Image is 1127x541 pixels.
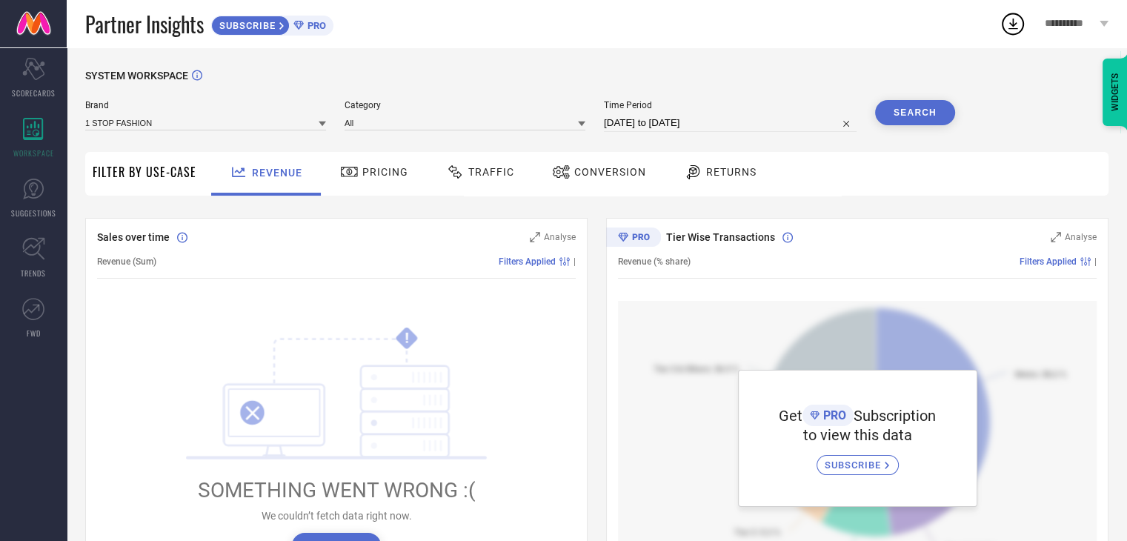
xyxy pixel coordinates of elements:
span: Sales over time [97,231,170,243]
span: SYSTEM WORKSPACE [85,70,188,82]
span: Get [779,407,802,425]
span: Filters Applied [1020,256,1077,267]
div: Premium [606,228,661,250]
span: Tier Wise Transactions [666,231,775,243]
span: Revenue [252,167,302,179]
span: Brand [85,100,326,110]
span: TRENDS [21,268,46,279]
a: SUBSCRIBEPRO [211,12,333,36]
a: SUBSCRIBE [817,444,899,475]
span: SUGGESTIONS [11,208,56,219]
span: to view this data [803,426,912,444]
span: Analyse [544,232,576,242]
span: Category [345,100,585,110]
span: PRO [820,408,846,422]
tspan: ! [405,330,409,347]
span: Traffic [468,166,514,178]
span: WORKSPACE [13,147,54,159]
span: | [574,256,576,267]
span: SCORECARDS [12,87,56,99]
span: We couldn’t fetch data right now. [262,510,412,522]
div: Open download list [1000,10,1026,37]
span: Returns [706,166,757,178]
span: Subscription [854,407,936,425]
span: SUBSCRIBE [212,20,279,31]
span: Conversion [574,166,646,178]
span: Time Period [604,100,857,110]
span: SOMETHING WENT WRONG :( [198,478,476,502]
span: Filter By Use-Case [93,163,196,181]
svg: Zoom [1051,232,1061,242]
span: SUBSCRIBE [825,459,885,471]
input: Select time period [604,114,857,132]
span: | [1094,256,1097,267]
span: PRO [304,20,326,31]
span: Pricing [362,166,408,178]
svg: Zoom [530,232,540,242]
span: Revenue (Sum) [97,256,156,267]
span: FWD [27,328,41,339]
span: Revenue (% share) [618,256,691,267]
span: Analyse [1065,232,1097,242]
span: Partner Insights [85,9,204,39]
button: Search [875,100,955,125]
span: Filters Applied [499,256,556,267]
